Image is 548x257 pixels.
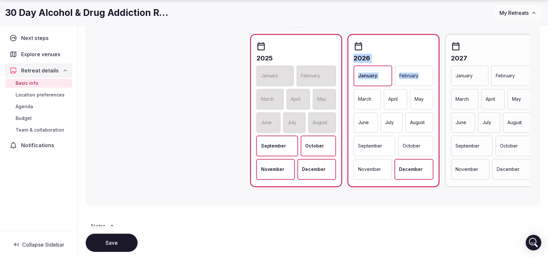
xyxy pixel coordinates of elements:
span: Collapse Sidebar [22,241,64,248]
p: September [456,143,480,149]
p: December [399,166,423,173]
p: April [389,96,398,103]
p: January [261,73,278,79]
button: My Retreats [493,5,543,21]
h2: 2026 [354,54,434,63]
span: Retreat details [21,67,59,74]
a: Location preferences [5,90,72,99]
p: December [497,166,520,173]
p: January [456,73,473,79]
p: July [288,120,297,126]
span: Agenda [16,103,33,110]
p: March [261,96,274,103]
h2: 2027 [451,54,531,63]
span: Team & collaboration [16,127,64,133]
p: September [261,143,286,149]
p: November [358,166,381,173]
span: Explore venues [21,50,63,58]
p: January [358,73,378,79]
h1: 30 Day Alcohol & Drug Addiction Recovery Retreat, [5,6,171,19]
button: Save [86,234,138,252]
button: Collapse Sidebar [5,238,72,252]
p: February [301,73,320,79]
a: Basic info [5,79,72,88]
a: Agenda [5,102,72,111]
p: October [500,143,518,149]
p: June [456,120,467,126]
h2: 2025 [256,54,336,63]
a: Next steps [5,31,72,45]
p: June [261,120,272,126]
p: July [385,120,394,126]
p: February [496,73,515,79]
p: August [410,120,425,126]
h2: Notes [91,223,106,230]
p: October [403,143,420,149]
a: Budget [5,114,72,123]
span: Notifications [21,141,57,149]
p: November [456,166,479,173]
span: My Retreats [500,10,529,16]
p: March [456,96,469,103]
p: November [261,166,285,173]
p: April [291,96,301,103]
p: September [358,143,382,149]
p: August [507,120,522,126]
p: July [483,120,492,126]
p: May [512,96,521,103]
p: March [358,96,372,103]
p: June [358,120,369,126]
p: February [400,73,419,79]
span: Location preferences [16,92,65,98]
span: Next steps [21,34,51,42]
p: August [313,120,327,126]
span: Basic info [16,80,38,86]
p: May [415,96,424,103]
p: April [486,96,495,103]
p: May [318,96,327,103]
a: Team & collaboration [5,125,72,135]
a: Notifications [5,138,72,152]
div: Open Intercom Messenger [526,235,542,251]
p: October [305,143,324,149]
p: December [302,166,326,173]
span: Budget [16,115,32,122]
a: Explore venues [5,47,72,61]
